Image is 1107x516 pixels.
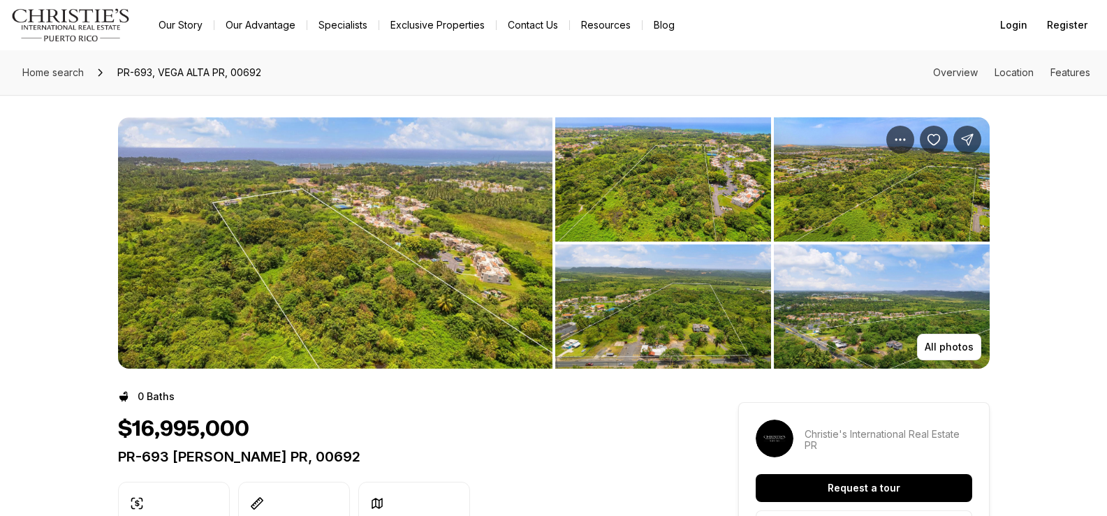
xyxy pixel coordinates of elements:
[933,66,978,78] a: Skip to: Overview
[118,448,688,465] p: PR-693 [PERSON_NAME] PR, 00692
[214,15,307,35] a: Our Advantage
[11,8,131,42] img: logo
[774,244,990,369] button: View image gallery
[138,391,175,402] p: 0 Baths
[917,334,981,360] button: All photos
[920,126,948,154] button: Save Property: PR-693
[17,61,89,84] a: Home search
[112,61,267,84] span: PR-693, VEGA ALTA PR, 00692
[555,117,990,369] li: 2 of 4
[1039,11,1096,39] button: Register
[555,244,771,369] button: View image gallery
[555,117,771,242] button: View image gallery
[886,126,914,154] button: Property options
[118,117,552,369] button: View image gallery
[307,15,379,35] a: Specialists
[774,117,990,242] button: View image gallery
[805,429,972,451] p: Christie's International Real Estate PR
[925,341,974,353] p: All photos
[1047,20,1087,31] span: Register
[570,15,642,35] a: Resources
[118,117,552,369] li: 1 of 4
[22,66,84,78] span: Home search
[756,474,972,502] button: Request a tour
[118,416,249,443] h1: $16,995,000
[379,15,496,35] a: Exclusive Properties
[643,15,686,35] a: Blog
[147,15,214,35] a: Our Story
[953,126,981,154] button: Share Property: PR-693
[828,482,900,494] p: Request a tour
[1000,20,1027,31] span: Login
[497,15,569,35] button: Contact Us
[118,117,990,369] div: Listing Photos
[995,66,1034,78] a: Skip to: Location
[933,67,1090,78] nav: Page section menu
[992,11,1036,39] button: Login
[1050,66,1090,78] a: Skip to: Features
